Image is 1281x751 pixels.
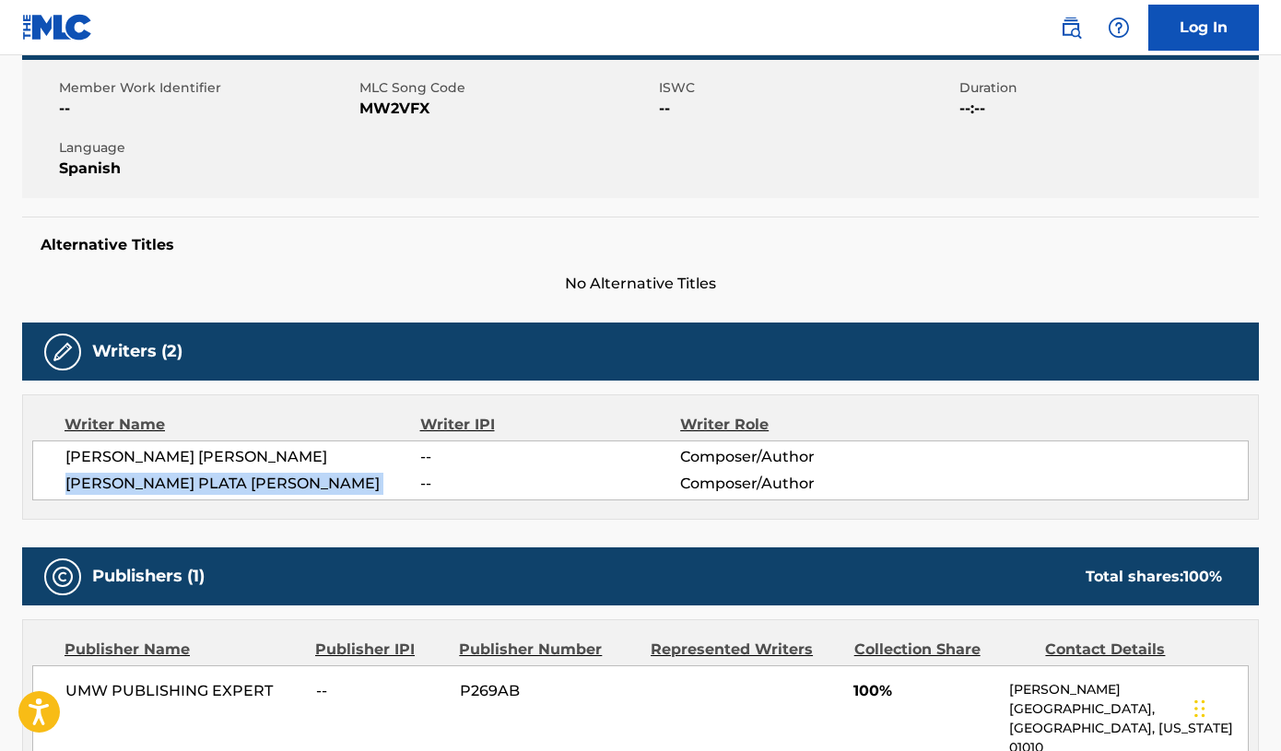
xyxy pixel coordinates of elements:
[680,446,917,468] span: Composer/Author
[959,78,1255,98] span: Duration
[52,341,74,363] img: Writers
[22,273,1259,295] span: No Alternative Titles
[92,566,205,587] h5: Publishers (1)
[959,98,1255,120] span: --:--
[65,639,301,661] div: Publisher Name
[420,414,681,436] div: Writer IPI
[1100,9,1137,46] div: Help
[41,236,1240,254] h5: Alternative Titles
[651,639,840,661] div: Represented Writers
[1189,663,1281,751] iframe: Chat Widget
[59,138,355,158] span: Language
[65,473,420,495] span: [PERSON_NAME] PLATA [PERSON_NAME]
[854,639,1032,661] div: Collection Share
[316,680,446,702] span: --
[680,473,917,495] span: Composer/Author
[1009,680,1248,699] p: [PERSON_NAME]
[59,158,355,180] span: Spanish
[59,78,355,98] span: Member Work Identifier
[65,446,420,468] span: [PERSON_NAME] [PERSON_NAME]
[92,341,182,362] h5: Writers (2)
[680,414,917,436] div: Writer Role
[659,98,955,120] span: --
[359,98,655,120] span: MW2VFX
[459,639,637,661] div: Publisher Number
[1009,699,1248,719] p: [GEOGRAPHIC_DATA],
[1052,9,1089,46] a: Public Search
[1060,17,1082,39] img: search
[1148,5,1259,51] a: Log In
[420,473,680,495] span: --
[65,680,302,702] span: UMW PUBLISHING EXPERT
[853,680,995,702] span: 100%
[1108,17,1130,39] img: help
[460,680,637,702] span: P269AB
[65,414,420,436] div: Writer Name
[1194,681,1205,736] div: Drag
[22,14,93,41] img: MLC Logo
[359,78,655,98] span: MLC Song Code
[659,78,955,98] span: ISWC
[420,446,680,468] span: --
[1183,568,1222,585] span: 100 %
[52,566,74,588] img: Publishers
[1086,566,1222,588] div: Total shares:
[1045,639,1223,661] div: Contact Details
[59,98,355,120] span: --
[315,639,445,661] div: Publisher IPI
